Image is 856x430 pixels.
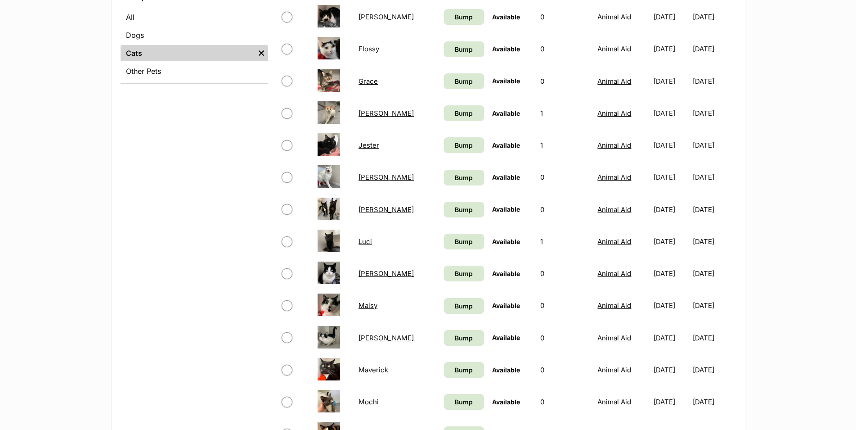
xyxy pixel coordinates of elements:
td: [DATE] [693,1,735,32]
td: [DATE] [693,162,735,193]
td: [DATE] [650,162,692,193]
a: Bump [444,266,484,281]
a: Grace [359,77,378,86]
td: [DATE] [693,354,735,385]
td: [DATE] [650,194,692,225]
td: [DATE] [650,290,692,321]
a: Bump [444,41,484,57]
a: Flossy [359,45,379,53]
td: 0 [537,33,593,64]
a: Bump [444,394,484,410]
span: Available [492,205,520,213]
td: [DATE] [693,130,735,161]
td: 0 [537,1,593,32]
td: [DATE] [650,66,692,97]
span: Bump [455,173,473,182]
span: Available [492,13,520,21]
td: [DATE] [650,98,692,129]
span: Available [492,366,520,374]
div: Species [121,7,268,83]
span: Bump [455,269,473,278]
td: 1 [537,98,593,129]
td: 0 [537,258,593,289]
a: Animal Aid [597,269,631,278]
td: 1 [537,226,593,257]
span: Available [492,398,520,406]
a: Remove filter [255,45,268,61]
a: Animal Aid [597,77,631,86]
a: Bump [444,330,484,346]
td: 0 [537,66,593,97]
a: [PERSON_NAME] [359,13,414,21]
span: Bump [455,77,473,86]
span: Bump [455,12,473,22]
a: Jester [359,141,379,149]
td: [DATE] [693,98,735,129]
a: Bump [444,73,484,89]
span: Available [492,109,520,117]
a: [PERSON_NAME] [359,205,414,214]
td: [DATE] [650,130,692,161]
td: [DATE] [693,66,735,97]
span: Bump [455,140,473,150]
a: [PERSON_NAME] [359,109,414,118]
span: Available [492,141,520,149]
a: Animal Aid [597,398,631,406]
td: 0 [537,290,593,321]
td: [DATE] [650,33,692,64]
a: Animal Aid [597,45,631,53]
span: Available [492,334,520,341]
a: Animal Aid [597,301,631,310]
a: Bump [444,137,484,153]
td: 0 [537,162,593,193]
a: [PERSON_NAME] [359,173,414,181]
a: Maverick [359,366,388,374]
td: [DATE] [693,290,735,321]
span: Available [492,77,520,85]
span: Available [492,173,520,181]
a: Animal Aid [597,109,631,118]
span: Bump [455,301,473,311]
td: [DATE] [650,354,692,385]
a: Other Pets [121,63,268,79]
a: All [121,9,268,25]
span: Bump [455,237,473,246]
a: Bump [444,170,484,186]
td: [DATE] [650,226,692,257]
a: Animal Aid [597,141,631,149]
td: 0 [537,322,593,353]
td: 0 [537,354,593,385]
a: Dogs [121,27,268,43]
span: Bump [455,45,473,54]
td: [DATE] [693,33,735,64]
span: Available [492,302,520,309]
span: Bump [455,109,473,118]
td: 0 [537,194,593,225]
td: [DATE] [693,386,735,417]
td: [DATE] [693,194,735,225]
span: Bump [455,333,473,343]
td: 1 [537,130,593,161]
td: 0 [537,386,593,417]
span: Bump [455,397,473,407]
td: [DATE] [650,1,692,32]
a: Animal Aid [597,334,631,342]
span: Bump [455,365,473,375]
span: Available [492,270,520,277]
a: Bump [444,362,484,378]
a: Cats [121,45,255,61]
td: [DATE] [650,258,692,289]
td: [DATE] [650,386,692,417]
a: Animal Aid [597,13,631,21]
span: Available [492,238,520,245]
a: Animal Aid [597,237,631,246]
a: Animal Aid [597,366,631,374]
td: [DATE] [693,226,735,257]
span: Available [492,45,520,53]
a: Luci [359,237,372,246]
td: [DATE] [650,322,692,353]
a: Maisy [359,301,377,310]
a: Animal Aid [597,173,631,181]
a: [PERSON_NAME] [359,334,414,342]
a: Bump [444,234,484,249]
